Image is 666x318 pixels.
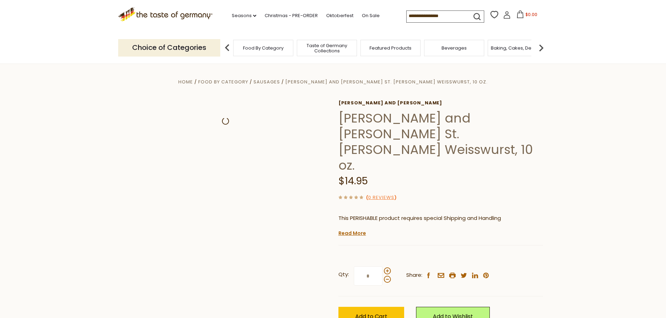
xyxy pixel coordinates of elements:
[406,271,422,280] span: Share:
[338,214,543,223] p: This PERISHABLE product requires special Shipping and Handling
[368,194,394,201] a: 0 Reviews
[178,79,193,85] a: Home
[285,79,488,85] a: [PERSON_NAME] and [PERSON_NAME] St. [PERSON_NAME] Weisswurst, 10 oz.
[525,12,537,17] span: $0.00
[442,45,467,51] a: Beverages
[338,174,368,188] span: $14.95
[253,79,280,85] a: Sausages
[366,194,396,201] span: ( )
[338,230,366,237] a: Read More
[338,110,543,173] h1: [PERSON_NAME] and [PERSON_NAME] St. [PERSON_NAME] Weisswurst, 10 oz.
[370,45,411,51] a: Featured Products
[299,43,355,53] a: Taste of Germany Collections
[198,79,248,85] a: Food By Category
[118,39,220,56] p: Choice of Categories
[512,10,542,21] button: $0.00
[326,12,353,20] a: Oktoberfest
[362,12,380,20] a: On Sale
[232,12,256,20] a: Seasons
[491,45,545,51] a: Baking, Cakes, Desserts
[265,12,318,20] a: Christmas - PRE-ORDER
[345,228,543,237] li: We will ship this product in heat-protective packaging and ice.
[220,41,234,55] img: previous arrow
[354,266,382,286] input: Qty:
[338,270,349,279] strong: Qty:
[534,41,548,55] img: next arrow
[338,100,543,106] a: [PERSON_NAME] and [PERSON_NAME]
[243,45,284,51] a: Food By Category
